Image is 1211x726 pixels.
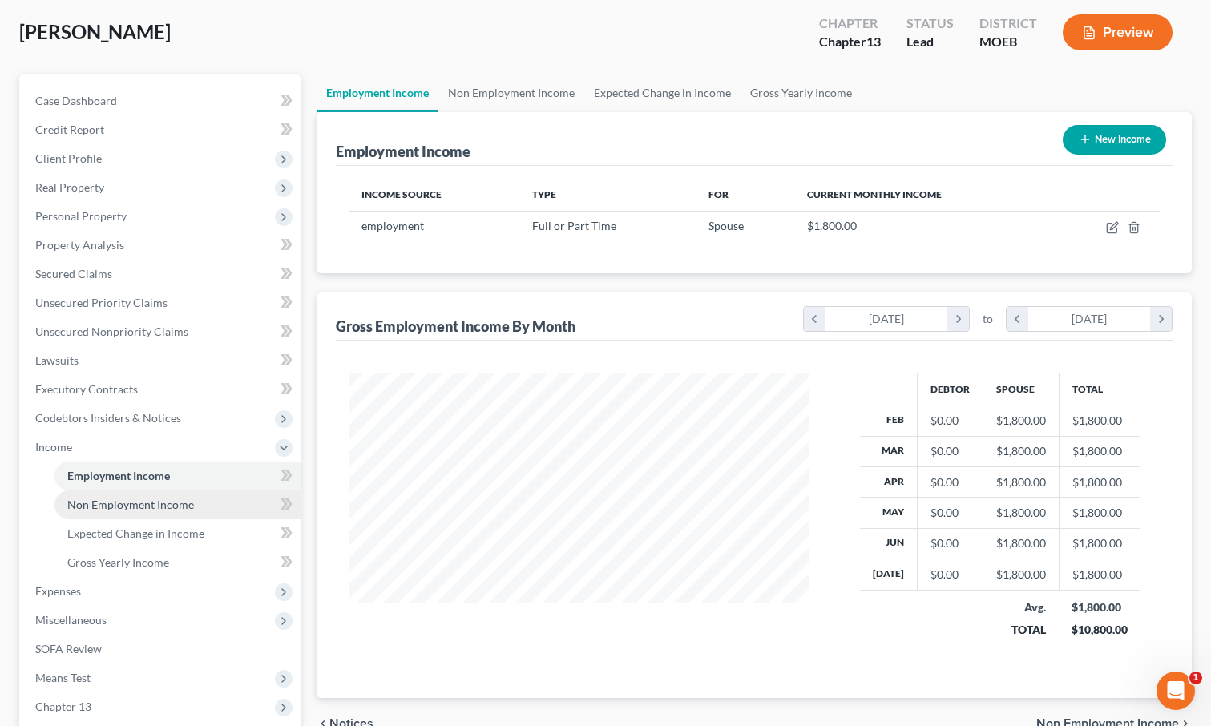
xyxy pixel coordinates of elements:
[819,14,881,33] div: Chapter
[983,373,1059,405] th: Spouse
[860,436,918,466] th: Mar
[708,219,744,232] span: Spouse
[1072,622,1128,638] div: $10,800.00
[917,373,983,405] th: Debtor
[19,20,171,43] span: [PERSON_NAME]
[336,317,575,336] div: Gross Employment Income By Month
[35,123,104,136] span: Credit Report
[1059,436,1140,466] td: $1,800.00
[1028,307,1151,331] div: [DATE]
[1059,466,1140,497] td: $1,800.00
[22,346,301,375] a: Lawsuits
[22,231,301,260] a: Property Analysis
[1072,599,1128,615] div: $1,800.00
[860,559,918,590] th: [DATE]
[906,33,954,51] div: Lead
[995,599,1046,615] div: Avg.
[825,307,948,331] div: [DATE]
[708,188,729,200] span: For
[996,413,1046,429] div: $1,800.00
[35,440,72,454] span: Income
[906,14,954,33] div: Status
[35,353,79,367] span: Lawsuits
[35,296,168,309] span: Unsecured Priority Claims
[930,443,970,459] div: $0.00
[979,33,1037,51] div: MOEB
[860,405,918,436] th: Feb
[22,635,301,663] a: SOFA Review
[1189,672,1202,684] span: 1
[35,267,112,280] span: Secured Claims
[54,490,301,519] a: Non Employment Income
[532,219,616,232] span: Full or Part Time
[35,238,124,252] span: Property Analysis
[979,14,1037,33] div: District
[995,622,1046,638] div: TOTAL
[22,317,301,346] a: Unsecured Nonpriority Claims
[1059,559,1140,590] td: $1,800.00
[35,151,102,165] span: Client Profile
[1063,14,1173,50] button: Preview
[741,74,862,112] a: Gross Yearly Income
[996,474,1046,490] div: $1,800.00
[1059,498,1140,528] td: $1,800.00
[996,567,1046,583] div: $1,800.00
[67,526,204,540] span: Expected Change in Income
[54,519,301,548] a: Expected Change in Income
[1157,672,1195,710] iframe: Intercom live chat
[22,260,301,288] a: Secured Claims
[317,74,438,112] a: Employment Income
[807,188,942,200] span: Current Monthly Income
[22,375,301,404] a: Executory Contracts
[361,219,424,232] span: employment
[996,535,1046,551] div: $1,800.00
[860,498,918,528] th: May
[860,528,918,559] th: Jun
[819,33,881,51] div: Chapter
[35,209,127,223] span: Personal Property
[35,584,81,598] span: Expenses
[930,413,970,429] div: $0.00
[996,505,1046,521] div: $1,800.00
[67,555,169,569] span: Gross Yearly Income
[584,74,741,112] a: Expected Change in Income
[22,115,301,144] a: Credit Report
[35,325,188,338] span: Unsecured Nonpriority Claims
[1007,307,1028,331] i: chevron_left
[336,142,470,161] div: Employment Income
[361,188,442,200] span: Income Source
[860,466,918,497] th: Apr
[35,700,91,713] span: Chapter 13
[35,94,117,107] span: Case Dashboard
[807,219,857,232] span: $1,800.00
[438,74,584,112] a: Non Employment Income
[22,87,301,115] a: Case Dashboard
[947,307,969,331] i: chevron_right
[930,535,970,551] div: $0.00
[54,462,301,490] a: Employment Income
[1059,373,1140,405] th: Total
[996,443,1046,459] div: $1,800.00
[866,34,881,49] span: 13
[983,311,993,327] span: to
[1150,307,1172,331] i: chevron_right
[804,307,825,331] i: chevron_left
[22,288,301,317] a: Unsecured Priority Claims
[67,498,194,511] span: Non Employment Income
[35,671,91,684] span: Means Test
[35,642,102,655] span: SOFA Review
[930,567,970,583] div: $0.00
[1059,528,1140,559] td: $1,800.00
[35,382,138,396] span: Executory Contracts
[35,411,181,425] span: Codebtors Insiders & Notices
[1059,405,1140,436] td: $1,800.00
[67,469,170,482] span: Employment Income
[35,180,104,194] span: Real Property
[532,188,556,200] span: Type
[1063,125,1166,155] button: New Income
[35,613,107,627] span: Miscellaneous
[930,505,970,521] div: $0.00
[930,474,970,490] div: $0.00
[54,548,301,577] a: Gross Yearly Income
